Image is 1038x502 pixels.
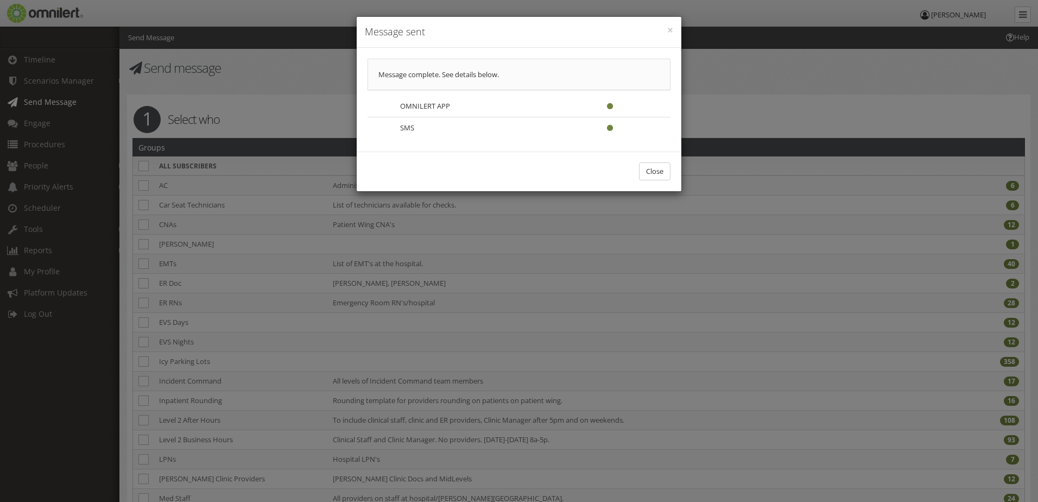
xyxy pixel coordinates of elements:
div: SMS [393,123,570,133]
h4: Message sent [365,25,673,39]
div: Message complete. See details below. [368,59,670,91]
button: × [667,25,673,36]
span: Help [24,8,47,17]
button: Close [639,162,670,180]
div: OMNILERT APP [393,101,570,111]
